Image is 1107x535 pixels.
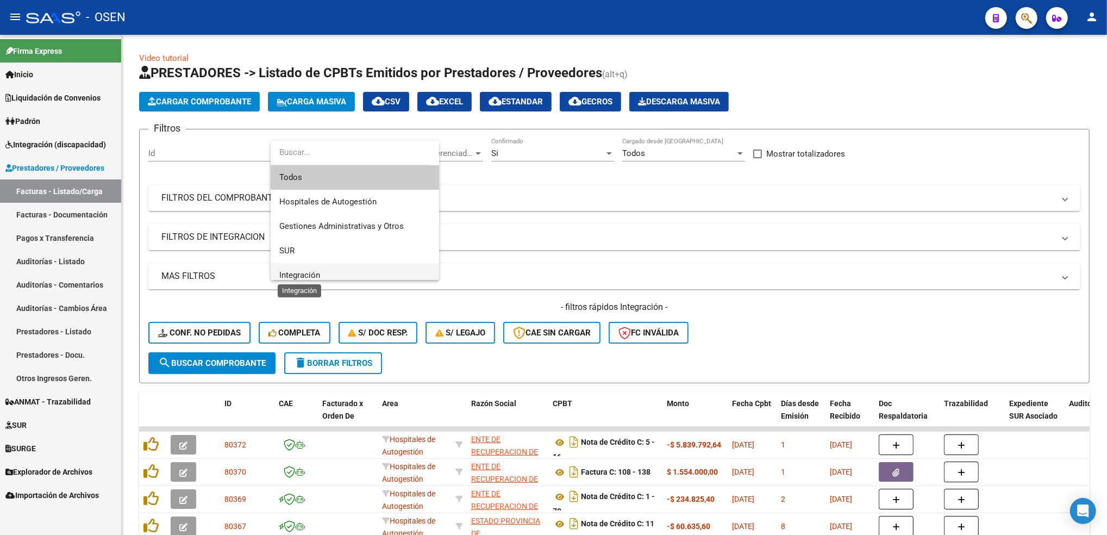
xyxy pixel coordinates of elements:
span: Integración [279,270,320,280]
div: Open Intercom Messenger [1070,498,1096,524]
span: Gestiones Administrativas y Otros [279,221,404,231]
span: Todos [279,165,430,190]
span: SUR [279,246,295,256]
input: dropdown search [271,140,429,165]
span: Hospitales de Autogestión [279,197,377,207]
